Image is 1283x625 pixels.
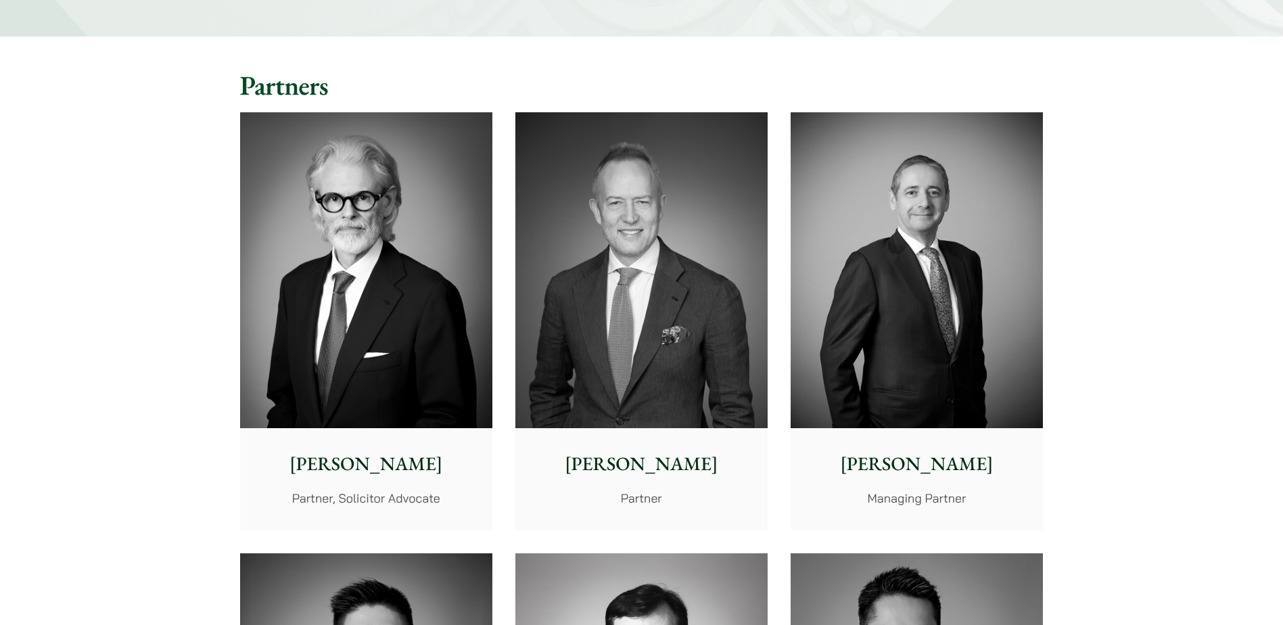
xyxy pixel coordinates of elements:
p: Partner, Solicitor Advocate [251,489,482,507]
p: [PERSON_NAME] [251,450,482,478]
a: [PERSON_NAME] Managing Partner [791,112,1043,530]
a: [PERSON_NAME] Partner [515,112,768,530]
p: Partner [526,489,757,507]
p: [PERSON_NAME] [801,450,1032,478]
p: Managing Partner [801,489,1032,507]
a: [PERSON_NAME] Partner, Solicitor Advocate [240,112,492,530]
h2: Partners [240,69,1044,101]
p: [PERSON_NAME] [526,450,757,478]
